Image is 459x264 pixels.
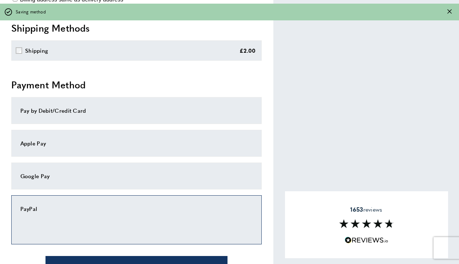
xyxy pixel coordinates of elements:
strong: 1653 [350,205,363,213]
h2: Payment Method [11,78,262,91]
div: £2.00 [240,46,256,55]
div: Close message [447,8,452,15]
div: Google Pay [20,172,253,180]
img: Reviews section [339,219,394,228]
div: PayPal [20,204,253,213]
span: reviews [350,206,382,213]
h2: Shipping Methods [11,21,262,35]
div: Apple Pay [20,139,253,148]
iframe: PayPal-paypal [20,213,253,233]
div: Pay by Debit/Credit Card [20,106,253,115]
span: Saving method [16,8,46,15]
div: Shipping [25,46,48,55]
img: Reviews.io 5 stars [345,237,388,244]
